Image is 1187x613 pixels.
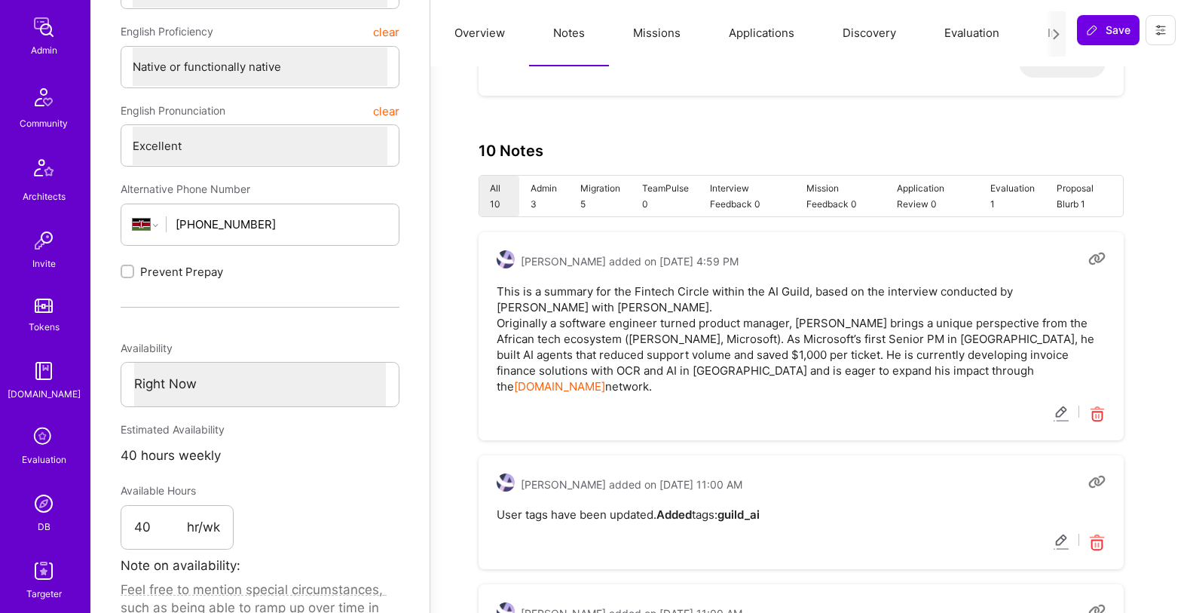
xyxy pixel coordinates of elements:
[121,182,250,195] span: Alternative Phone Number
[29,356,59,386] img: guide book
[31,42,57,58] div: Admin
[26,152,62,188] img: Architects
[29,489,59,519] img: Admin Search
[26,586,62,602] div: Targeter
[121,443,399,468] div: 40 hours weekly
[1077,15,1140,45] button: Save
[1046,176,1123,216] li: Proposal Blurb 1
[886,176,980,216] li: Application Review 0
[8,386,81,402] div: [DOMAIN_NAME]
[29,556,59,586] img: Skill Targeter
[29,319,60,335] div: Tokens
[631,176,699,216] li: TeamPulse 0
[521,253,739,269] span: [PERSON_NAME] added on [DATE] 4:59 PM
[29,225,59,256] img: Invite
[479,176,519,216] li: All 10
[1086,23,1130,38] span: Save
[1053,534,1070,551] i: Edit
[497,507,1106,523] pre: User tags have been updated. tags:
[32,256,56,271] div: Invite
[497,250,515,272] a: User Avatar
[519,176,569,216] li: Admin 3
[176,205,387,244] input: +1 (000) 000-0000
[23,188,66,204] div: Architects
[717,507,760,522] strong: guild_ai
[1053,406,1070,423] i: Edit
[497,284,1106,394] pre: This is a summary for the Fintech Circle within the AI Guild, based on the interview conducted by...
[134,506,187,550] input: XX
[22,452,66,467] div: Evaluation
[656,507,692,522] strong: Added
[121,553,240,578] label: Note on availability:
[26,79,62,115] img: Community
[373,97,399,124] button: clear
[980,176,1046,216] li: Evaluation 1
[187,519,220,537] span: hr/wk
[521,477,742,492] span: [PERSON_NAME] added on [DATE] 11:00 AM
[121,416,399,443] div: Estimated Availability
[29,12,59,42] img: admin teamwork
[1088,474,1106,491] i: Copy link
[38,519,50,535] div: DB
[121,335,399,362] div: Availability
[795,176,886,216] li: Mission Feedback 0
[497,474,515,492] img: User Avatar
[1051,29,1062,40] i: icon Next
[373,18,399,45] button: clear
[121,477,234,504] div: Available Hours
[20,115,68,131] div: Community
[1088,250,1106,268] i: Copy link
[479,142,543,160] h3: 10 Notes
[497,474,515,495] a: User Avatar
[140,264,223,280] span: Prevent Prepay
[1088,534,1106,551] i: Delete
[35,299,53,313] img: tokens
[29,423,58,452] i: icon SelectionTeam
[1088,406,1106,423] i: Delete
[497,250,515,268] img: User Avatar
[569,176,631,216] li: Migration 5
[699,176,795,216] li: Interview Feedback 0
[514,379,605,394] a: [DOMAIN_NAME]
[121,97,225,124] span: English Pronunciation
[121,18,213,45] span: English Proficiency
